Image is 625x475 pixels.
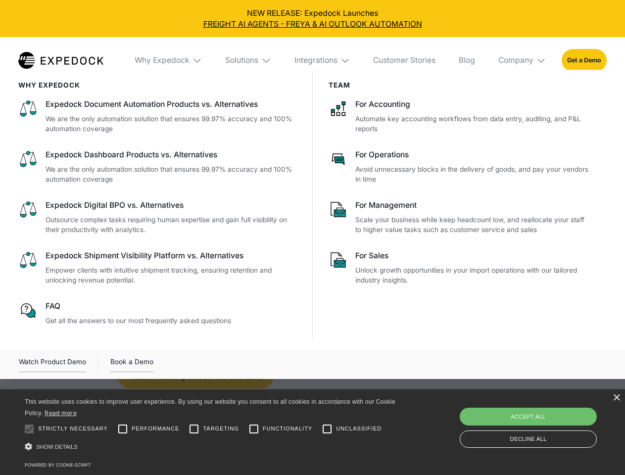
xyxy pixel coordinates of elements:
a: For ManagementScale your business while keep headcount low, and reallocate your staff to higher v... [329,200,591,235]
span: Targeting [203,425,239,433]
div: Integrations [287,37,358,84]
div: Solutions [218,37,279,84]
a: Expedock Shipment Visibility Platform vs. AlternativesEmpower clients with intuitive shipment tra... [18,250,297,285]
a: Book a Demo [110,356,153,372]
div: NEW RELEASE: Expedock Launches [8,8,618,30]
div: Expedock Digital BPO vs. Alternatives [46,200,297,211]
div: Expedock Dashboard Products vs. Alternatives [46,149,297,160]
div: For Operations [355,149,591,160]
iframe: Chat Widget [460,368,625,475]
div: Integrations [294,55,337,65]
a: FAQGet all the answers to our most frequently asked questions [18,301,297,326]
div: Why Expedock [135,55,190,65]
div: WHy Expedock [18,81,297,89]
p: We are the only automation solution that ensures 99.97% accuracy and 100% automation coverage [46,114,297,134]
a: Expedock Dashboard Products vs. AlternativesWe are the only automation solution that ensures 99.9... [18,149,297,185]
a: Expedock Digital BPO vs. AlternativesOutsource complex tasks requiring human expertise and gain f... [18,200,297,235]
span: Unclassified [336,425,382,433]
p: Outsource complex tasks requiring human expertise and gain full visibility on their productivity ... [46,215,297,235]
a: Expedock Document Automation Products vs. AlternativesWe are the only automation solution that en... [18,99,297,134]
div: Show details [25,440,399,454]
a: Powered by cookie-script [25,462,91,468]
a: FREIGHT AI AGENTS - FREYA & AI OUTLOOK AUTOMATION [8,19,618,30]
a: Get a Demo [562,49,607,71]
div: For Sales [355,250,591,261]
a: For AccountingAutomate key accounting workflows from data entry, auditing, and P&L reports [329,99,591,134]
a: Customer Stories [365,37,443,84]
span: Functionality [263,425,312,433]
a: Blog [451,37,482,84]
div: Expedock Shipment Visibility Platform vs. Alternatives [46,250,297,261]
p: We are the only automation solution that ensures 99.97% accuracy and 100% automation coverage [46,164,297,185]
div: Team [329,81,591,89]
a: For OperationsAvoid unnecessary blocks in the delivery of goods, and pay your vendors in time [329,149,591,185]
a: Read more [45,409,77,417]
a: For SalesUnlock growth opportunities in your import operations with our tailored industry insights. [329,250,591,285]
span: Performance [132,425,180,433]
div: Company [490,37,554,84]
div: FAQ [46,301,297,312]
div: For Accounting [355,99,591,110]
div: Watch Product Demo [19,356,86,372]
div: Why Expedock [127,37,210,84]
p: Scale your business while keep headcount low, and reallocate your staff to higher value tasks suc... [355,215,591,235]
p: Empower clients with intuitive shipment tracking, ensuring retention and unlocking revenue potent... [46,265,297,285]
p: Avoid unnecessary blocks in the delivery of goods, and pay your vendors in time [355,164,591,185]
span: Show details [36,444,78,450]
div: Company [498,55,533,65]
div: For Management [355,200,591,211]
div: Solutions [225,55,258,65]
a: open lightbox [19,356,86,372]
div: Expedock Document Automation Products vs. Alternatives [46,99,297,110]
span: Strictly necessary [38,425,108,433]
p: Automate key accounting workflows from data entry, auditing, and P&L reports [355,114,591,134]
span: This website uses cookies to improve user experience. By using our website you consent to all coo... [25,398,395,417]
p: Unlock growth opportunities in your import operations with our tailored industry insights. [355,265,591,285]
p: Get all the answers to our most frequently asked questions [46,316,297,326]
